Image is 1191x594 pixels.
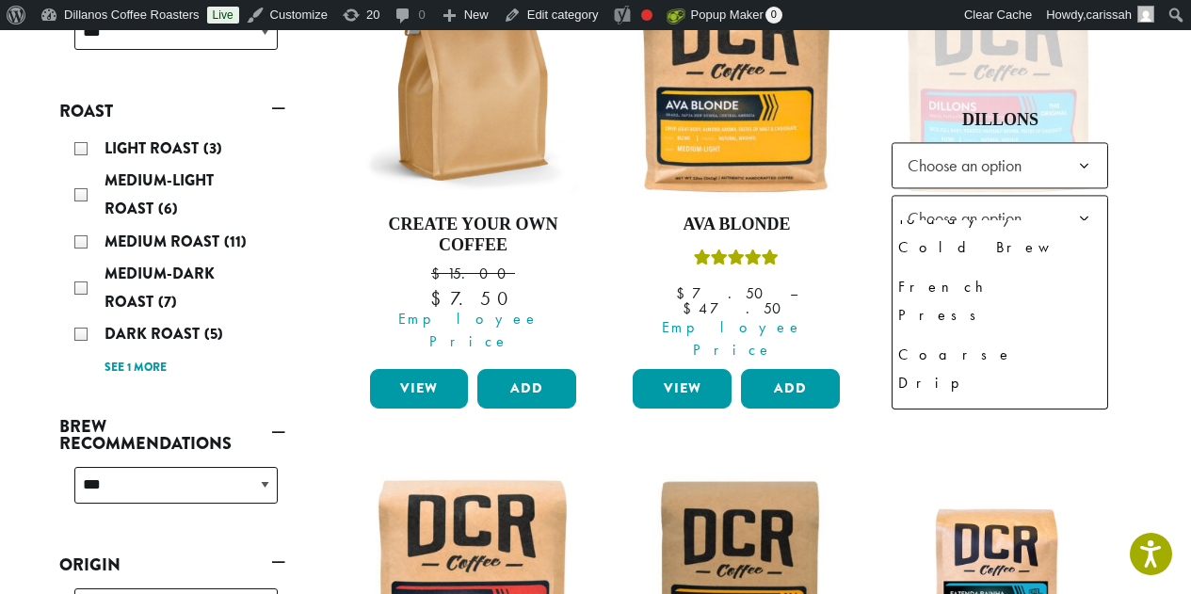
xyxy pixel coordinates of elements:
span: carissah [1086,8,1132,22]
bdi: 7.50 [430,286,516,311]
span: Choose an option [892,195,1108,241]
span: $ [431,264,447,283]
span: Choose an option [892,142,1108,188]
button: Add [477,369,576,409]
a: Live [207,7,239,24]
span: Dark Roast [105,323,204,345]
bdi: 47.50 [683,298,790,318]
span: Employee Price [620,316,845,361]
span: Light Roast [105,137,203,159]
a: Origin [59,549,285,581]
span: $ [683,298,699,318]
span: Choose an option [900,147,1040,184]
a: View [370,369,469,409]
span: (11) [224,231,247,252]
div: DCR Coffees [59,6,285,72]
button: Add [741,369,840,409]
span: (7) [158,291,177,313]
div: Rated 5.00 out of 5 [694,247,779,275]
a: Brew Recommendations [59,410,285,459]
span: (5) [204,323,223,345]
div: Brew Recommendations [59,459,285,526]
a: View [633,369,732,409]
div: Coarse Drip [898,341,1102,397]
h4: Ava Blonde [628,215,845,235]
span: $ [676,283,692,303]
span: Medium Roast [105,231,224,252]
div: Roast [59,127,285,388]
a: Roast [59,95,285,127]
bdi: 15.00 [431,264,515,283]
h4: Dillons [892,110,1108,131]
span: Choose an option [900,200,1040,236]
h4: Create Your Own Coffee [365,215,582,255]
a: See 1 more [105,359,167,377]
span: 0 [765,7,782,24]
span: Medium-Dark Roast [105,263,215,313]
span: $ [430,286,450,311]
div: Toddy / Cold Brew [898,205,1102,262]
span: (6) [158,198,178,219]
div: French Press [898,273,1102,329]
div: Needs improvement [641,9,652,21]
span: (3) [203,137,222,159]
bdi: 7.50 [676,283,772,303]
span: – [790,283,797,303]
span: Medium-Light Roast [105,169,214,219]
span: Employee Price [358,308,582,353]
